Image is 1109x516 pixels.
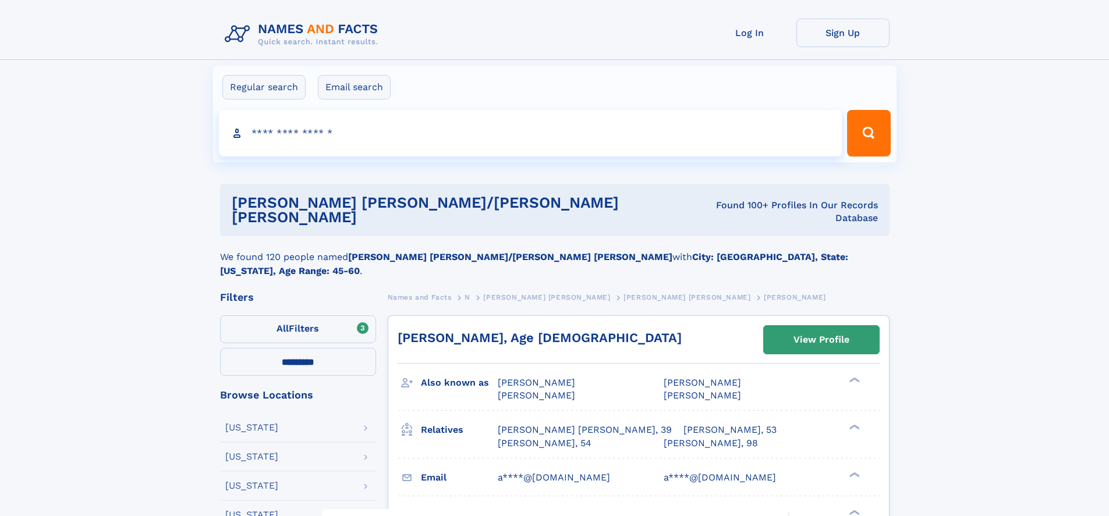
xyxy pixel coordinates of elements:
[220,292,376,303] div: Filters
[498,390,575,401] span: [PERSON_NAME]
[846,376,860,384] div: ❯
[683,424,777,436] a: [PERSON_NAME], 53
[388,290,452,304] a: Names and Facts
[277,323,289,334] span: All
[483,290,610,304] a: [PERSON_NAME] [PERSON_NAME]
[847,110,890,156] button: Search Button
[498,437,591,450] a: [PERSON_NAME], 54
[220,315,376,343] label: Filters
[693,199,878,225] div: Found 100+ Profiles In Our Records Database
[846,508,860,516] div: ❯
[793,326,849,353] div: View Profile
[225,423,278,432] div: [US_STATE]
[664,437,758,450] a: [PERSON_NAME], 98
[232,195,693,225] h1: [PERSON_NAME] [PERSON_NAME]/[PERSON_NAME] [PERSON_NAME]
[623,293,750,301] span: [PERSON_NAME] [PERSON_NAME]
[703,19,796,47] a: Log In
[465,290,470,304] a: N
[846,471,860,478] div: ❯
[220,251,848,276] b: City: [GEOGRAPHIC_DATA], State: [US_STATE], Age Range: 45-60
[796,19,890,47] a: Sign Up
[498,377,575,388] span: [PERSON_NAME]
[764,293,826,301] span: [PERSON_NAME]
[465,293,470,301] span: N
[764,326,879,354] a: View Profile
[222,75,306,99] label: Regular search
[220,236,890,278] div: We found 120 people named with .
[623,290,750,304] a: [PERSON_NAME] [PERSON_NAME]
[664,377,741,388] span: [PERSON_NAME]
[421,373,498,393] h3: Also known as
[348,251,672,262] b: [PERSON_NAME] [PERSON_NAME]/[PERSON_NAME] [PERSON_NAME]
[220,390,376,400] div: Browse Locations
[498,424,672,436] a: [PERSON_NAME] [PERSON_NAME], 39
[318,75,391,99] label: Email search
[421,468,498,487] h3: Email
[219,110,842,156] input: search input
[225,481,278,490] div: [US_STATE]
[421,420,498,440] h3: Relatives
[225,452,278,461] div: [US_STATE]
[398,330,682,345] a: [PERSON_NAME], Age [DEMOGRAPHIC_DATA]
[220,19,388,50] img: Logo Names and Facts
[846,424,860,431] div: ❯
[664,390,741,401] span: [PERSON_NAME]
[483,293,610,301] span: [PERSON_NAME] [PERSON_NAME]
